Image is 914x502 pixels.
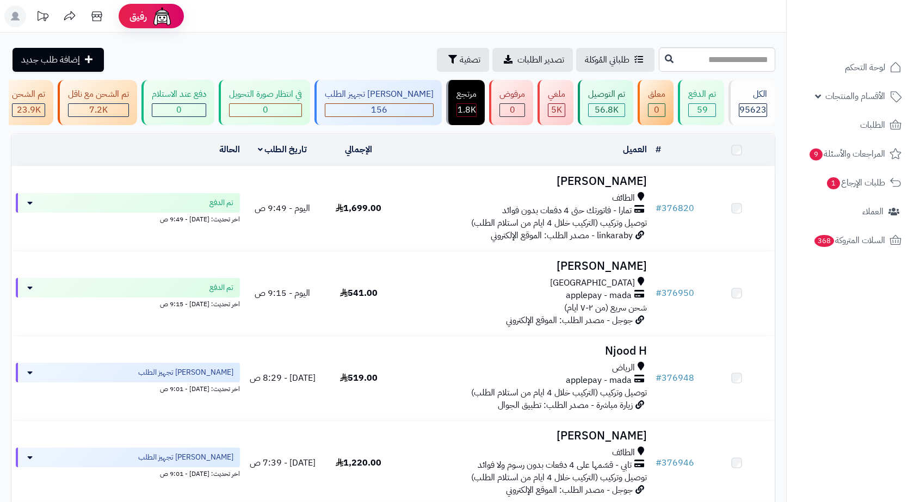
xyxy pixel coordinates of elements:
div: مرتجع [456,88,477,101]
span: 0 [510,103,515,116]
a: العميل [623,143,647,156]
span: [PERSON_NAME] تجهيز الطلب [138,367,233,378]
a: المراجعات والأسئلة9 [793,141,907,167]
div: مرفوض [499,88,525,101]
div: 1817 [457,104,476,116]
div: ملغي [548,88,565,101]
a: العملاء [793,199,907,225]
div: 156 [325,104,433,116]
a: تاريخ الطلب [258,143,307,156]
span: جوجل - مصدر الطلب: الموقع الإلكتروني [506,484,633,497]
span: تابي - قسّمها على 4 دفعات بدون رسوم ولا فوائد [478,459,632,472]
a: السلات المتروكة368 [793,227,907,253]
a: في انتظار صورة التحويل 0 [217,80,312,125]
span: applepay - mada [566,289,632,302]
span: توصيل وتركيب (التركيب خلال 4 ايام من استلام الطلب) [471,216,647,230]
span: 23.9K [17,103,41,116]
span: الطائف [612,192,635,204]
span: طلباتي المُوكلة [585,53,629,66]
img: logo-2.png [840,16,904,39]
span: 95623 [739,103,767,116]
span: الطائف [612,447,635,459]
div: 4985 [548,104,565,116]
div: تم الشحن مع ناقل [68,88,129,101]
div: 23865 [13,104,45,116]
h3: Njood H [402,345,647,357]
span: المراجعات والأسئلة [808,146,885,162]
a: تم الدفع 59 [676,80,726,125]
span: applepay - mada [566,374,632,387]
a: تم الشحن مع ناقل 7.2K [55,80,139,125]
span: [PERSON_NAME] تجهيز الطلب [138,452,233,463]
div: 0 [152,104,206,116]
span: 368 [814,234,835,247]
a: [PERSON_NAME] تجهيز الطلب 156 [312,80,444,125]
span: تصفية [460,53,480,66]
span: linkaraby - مصدر الطلب: الموقع الإلكتروني [491,229,633,242]
span: [DATE] - 8:29 ص [250,371,316,385]
span: 0 [263,103,268,116]
a: تحديثات المنصة [29,5,56,30]
span: 1 [826,177,841,190]
span: # [656,202,662,215]
a: ملغي 5K [535,80,576,125]
span: # [656,287,662,300]
div: دفع عند الاستلام [152,88,206,101]
span: 1,220.00 [336,456,381,469]
span: إضافة طلب جديد [21,53,80,66]
a: #376950 [656,287,694,300]
a: طلباتي المُوكلة [576,48,654,72]
span: الأقسام والمنتجات [825,89,885,104]
div: معلق [648,88,665,101]
img: ai-face.png [151,5,173,27]
span: الطلبات [860,117,885,133]
span: لوحة التحكم [845,60,885,75]
a: #376946 [656,456,694,469]
span: 541.00 [340,287,378,300]
div: 59 [689,104,715,116]
div: 0 [500,104,524,116]
span: جوجل - مصدر الطلب: الموقع الإلكتروني [506,314,633,327]
div: تم التوصيل [588,88,625,101]
div: 0 [649,104,665,116]
span: 9 [809,148,823,161]
div: 0 [230,104,301,116]
a: لوحة التحكم [793,54,907,80]
div: 7223 [69,104,128,116]
div: اخر تحديث: [DATE] - 9:01 ص [16,467,240,479]
span: اليوم - 9:49 ص [255,202,310,215]
span: الرياض [612,362,635,374]
span: السلات المتروكة [813,233,885,248]
a: معلق 0 [635,80,676,125]
h3: [PERSON_NAME] [402,260,647,272]
span: 1,699.00 [336,202,381,215]
a: #376948 [656,371,694,385]
span: [GEOGRAPHIC_DATA] [550,277,635,289]
a: تصدير الطلبات [492,48,573,72]
a: # [656,143,661,156]
span: 1.8K [458,103,476,116]
h3: [PERSON_NAME] [402,175,647,188]
div: [PERSON_NAME] تجهيز الطلب [325,88,434,101]
button: تصفية [437,48,489,72]
div: تم الدفع [688,88,716,101]
a: الطلبات [793,112,907,138]
div: تم الشحن [12,88,45,101]
a: #376820 [656,202,694,215]
span: العملاء [862,204,884,219]
a: دفع عند الاستلام 0 [139,80,217,125]
span: [DATE] - 7:39 ص [250,456,316,469]
div: في انتظار صورة التحويل [229,88,302,101]
h3: [PERSON_NAME] [402,430,647,442]
div: اخر تحديث: [DATE] - 9:15 ص [16,298,240,309]
div: 56773 [589,104,625,116]
span: اليوم - 9:15 ص [255,287,310,300]
span: 0 [654,103,659,116]
span: 5K [551,103,562,116]
a: الحالة [219,143,240,156]
span: تم الدفع [209,197,233,208]
a: مرفوض 0 [487,80,535,125]
span: 0 [176,103,182,116]
span: 59 [697,103,708,116]
span: زيارة مباشرة - مصدر الطلب: تطبيق الجوال [498,399,633,412]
